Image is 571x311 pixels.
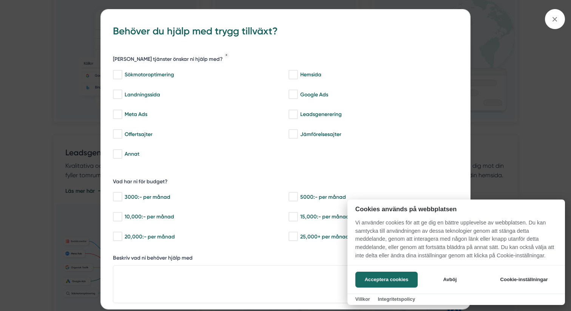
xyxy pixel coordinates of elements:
[378,296,415,302] a: Integritetspolicy
[420,272,480,288] button: Avböj
[355,272,418,288] button: Acceptera cookies
[491,272,557,288] button: Cookie-inställningar
[347,219,565,265] p: Vi använder cookies för att ge dig en bättre upplevelse av webbplatsen. Du kan samtycka till anvä...
[347,206,565,213] h2: Cookies används på webbplatsen
[355,296,370,302] a: Villkor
